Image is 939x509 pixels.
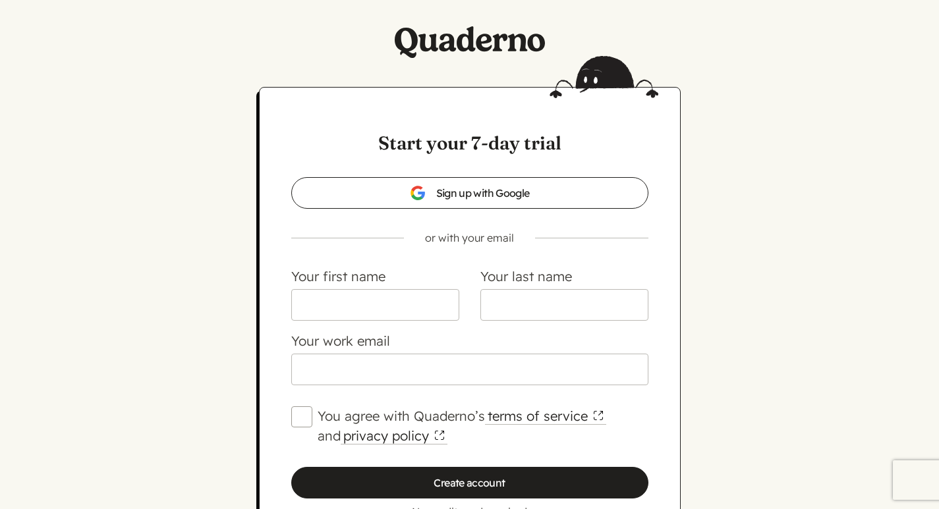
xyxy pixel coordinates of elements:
a: terms of service [485,408,606,425]
a: Sign up with Google [291,177,648,209]
span: Sign up with Google [410,185,530,201]
p: or with your email [270,230,669,246]
h1: Start your 7-day trial [291,130,648,156]
a: privacy policy [341,427,447,444]
input: Create account [291,467,648,498]
label: You agree with Quaderno’s and [318,406,648,446]
label: Your last name [480,268,572,284]
label: Your first name [291,268,385,284]
label: Your work email [291,333,390,349]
